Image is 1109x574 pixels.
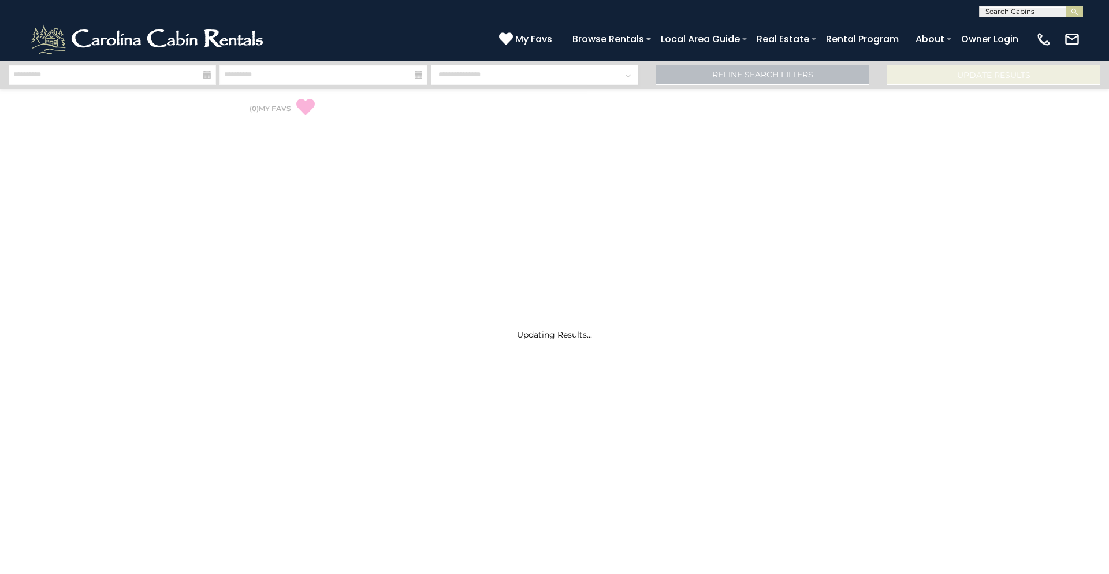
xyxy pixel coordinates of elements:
[820,29,905,49] a: Rental Program
[1064,31,1080,47] img: mail-regular-white.png
[751,29,815,49] a: Real Estate
[567,29,650,49] a: Browse Rentals
[655,29,746,49] a: Local Area Guide
[499,32,555,47] a: My Favs
[29,22,269,57] img: White-1-2.png
[515,32,552,46] span: My Favs
[1036,31,1052,47] img: phone-regular-white.png
[955,29,1024,49] a: Owner Login
[910,29,950,49] a: About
